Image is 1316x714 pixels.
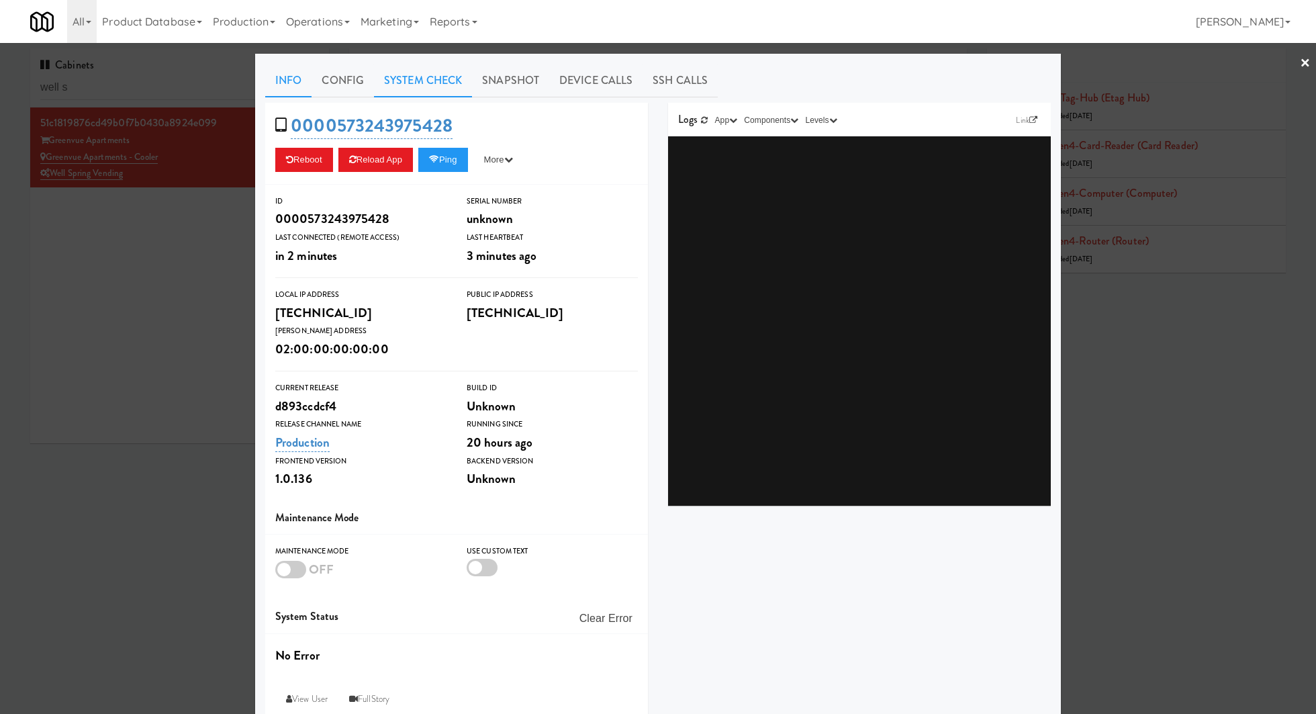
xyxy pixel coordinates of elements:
[549,64,643,97] a: Device Calls
[275,455,446,468] div: Frontend Version
[802,114,840,127] button: Levels
[467,418,638,431] div: Running Since
[1013,114,1041,127] a: Link
[467,395,638,418] div: Unknown
[275,687,338,711] a: View User
[374,64,472,97] a: System Check
[275,418,446,431] div: Release Channel Name
[275,247,337,265] span: in 2 minutes
[275,609,338,624] span: System Status
[467,231,638,244] div: Last Heartbeat
[678,111,698,127] span: Logs
[741,114,802,127] button: Components
[275,338,446,361] div: 02:00:00:00:00:00
[472,64,549,97] a: Snapshot
[467,467,638,490] div: Unknown
[338,687,400,711] a: FullStory
[291,113,453,139] a: 0000573243975428
[309,560,334,578] span: OFF
[467,247,536,265] span: 3 minutes ago
[338,148,413,172] button: Reload App
[312,64,374,97] a: Config
[712,114,741,127] button: App
[275,208,446,230] div: 0000573243975428
[467,545,638,558] div: Use Custom Text
[418,148,468,172] button: Ping
[275,433,330,452] a: Production
[275,395,446,418] div: d893ccdcf4
[467,208,638,230] div: unknown
[275,644,638,667] div: No Error
[467,302,638,324] div: [TECHNICAL_ID]
[1300,43,1311,85] a: ×
[275,148,333,172] button: Reboot
[467,455,638,468] div: Backend Version
[467,195,638,208] div: Serial Number
[275,510,359,525] span: Maintenance Mode
[30,10,54,34] img: Micromart
[275,467,446,490] div: 1.0.136
[467,433,532,451] span: 20 hours ago
[275,545,446,558] div: Maintenance Mode
[467,288,638,302] div: Public IP Address
[473,148,524,172] button: More
[275,324,446,338] div: [PERSON_NAME] Address
[574,607,638,631] button: Clear Error
[275,302,446,324] div: [TECHNICAL_ID]
[265,64,312,97] a: Info
[275,288,446,302] div: Local IP Address
[467,382,638,395] div: Build Id
[275,382,446,395] div: Current Release
[275,195,446,208] div: ID
[643,64,718,97] a: SSH Calls
[275,231,446,244] div: Last Connected (Remote Access)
